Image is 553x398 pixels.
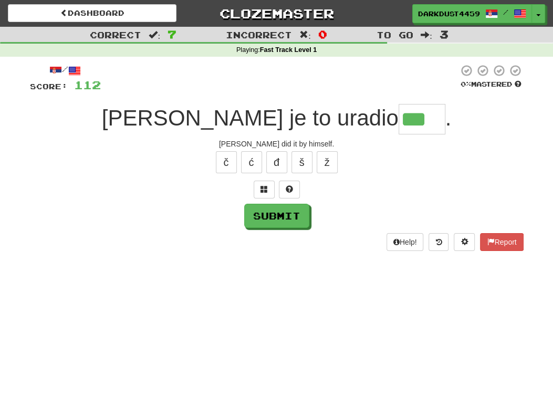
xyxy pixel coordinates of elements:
span: 3 [440,28,448,40]
button: ž [317,151,338,173]
div: [PERSON_NAME] did it by himself. [30,139,524,149]
button: Single letter hint - you only get 1 per sentence and score half the points! alt+h [279,181,300,198]
a: Clozemaster [192,4,361,23]
a: Dashboard [8,4,176,22]
span: Score: [30,82,68,91]
button: č [216,151,237,173]
button: Help! [387,233,424,251]
span: [PERSON_NAME] je to uradio [102,106,399,130]
strong: Fast Track Level 1 [260,46,317,54]
span: 112 [74,78,101,91]
span: : [149,30,160,39]
span: : [421,30,432,39]
button: Submit [244,204,309,228]
span: . [445,106,452,130]
div: Mastered [458,80,524,89]
span: / [503,8,508,16]
a: DarkDust4459 / [412,4,532,23]
span: Correct [90,29,141,40]
span: DarkDust4459 [418,9,480,18]
span: : [299,30,311,39]
span: To go [377,29,413,40]
span: 7 [168,28,176,40]
button: đ [266,151,287,173]
span: Incorrect [226,29,292,40]
button: Report [480,233,523,251]
div: / [30,64,101,77]
button: ć [241,151,262,173]
span: 0 % [461,80,471,88]
button: Round history (alt+y) [429,233,448,251]
button: Switch sentence to multiple choice alt+p [254,181,275,198]
span: 0 [318,28,327,40]
button: š [291,151,312,173]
